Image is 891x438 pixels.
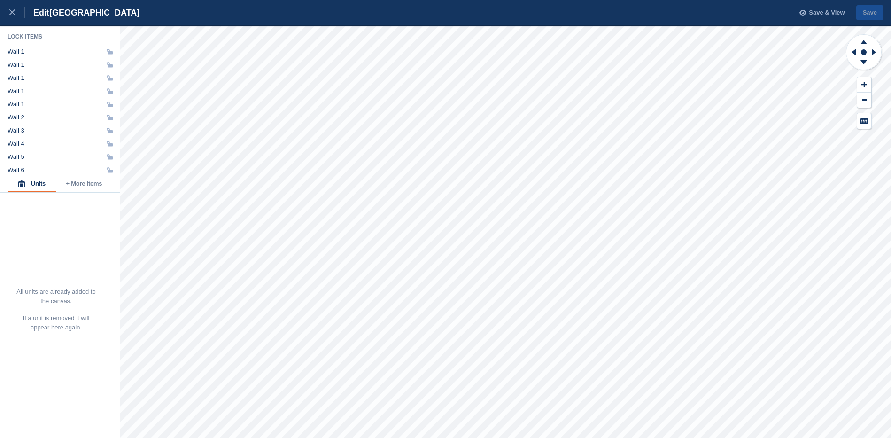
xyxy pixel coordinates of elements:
[25,7,139,18] div: Edit [GEOGRAPHIC_DATA]
[794,5,845,21] button: Save & View
[857,113,871,129] button: Keyboard Shortcuts
[8,61,24,69] div: Wall 1
[8,176,56,192] button: Units
[8,153,24,161] div: Wall 5
[16,287,96,306] p: All units are already added to the canvas.
[8,101,24,108] div: Wall 1
[809,8,845,17] span: Save & View
[8,114,24,121] div: Wall 2
[56,176,112,192] button: + More Items
[16,313,96,332] p: If a unit is removed it will appear here again.
[8,127,24,134] div: Wall 3
[8,74,24,82] div: Wall 1
[8,33,113,40] div: Lock Items
[8,87,24,95] div: Wall 1
[857,93,871,108] button: Zoom Out
[8,166,24,174] div: Wall 6
[8,140,24,148] div: Wall 4
[856,5,883,21] button: Save
[8,48,24,55] div: Wall 1
[857,77,871,93] button: Zoom In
